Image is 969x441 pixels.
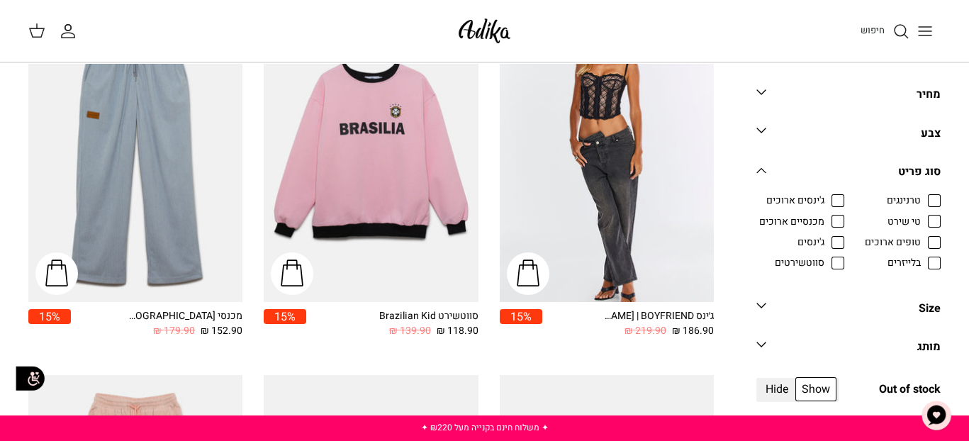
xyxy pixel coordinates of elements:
[759,377,795,401] span: Hide
[915,394,958,437] button: צ'אט
[865,235,921,250] span: טופים ארוכים
[28,16,242,302] a: מכנסי טרנינג City strolls
[437,323,478,339] span: 118.90 ₪
[201,323,242,339] span: 152.90 ₪
[795,377,836,401] span: Show
[921,125,941,143] div: צבע
[909,16,941,47] button: Toggle menu
[28,309,71,340] a: 15%
[887,215,921,229] span: טי שירט
[756,84,941,116] a: מחיר
[28,309,71,324] span: 15%
[421,421,549,434] a: ✦ משלוח חינם בקנייה מעל ₪220 ✦
[153,323,195,339] span: 179.90 ₪
[672,323,714,339] span: 186.90 ₪
[264,309,306,324] span: 15%
[624,323,666,339] span: 219.90 ₪
[500,16,714,302] a: ג׳ינס All Or Nothing קריס-קרוס | BOYFRIEND
[917,86,941,104] div: מחיר
[71,309,242,340] a: מכנסי [GEOGRAPHIC_DATA] 152.90 ₪ 179.90 ₪
[759,215,824,229] span: מכנסיים ארוכים
[60,23,82,40] a: החשבון שלי
[542,309,714,340] a: ג׳ינס All Or Nothing [PERSON_NAME] | BOYFRIEND 186.90 ₪ 219.90 ₪
[887,194,921,208] span: טרנינגים
[306,309,478,340] a: סווטשירט Brazilian Kid 118.90 ₪ 139.90 ₪
[756,123,941,155] a: צבע
[756,298,941,330] a: Size
[264,309,306,340] a: 15%
[775,257,824,271] span: סווטשירטים
[756,162,941,194] a: סוג פריט
[879,381,941,399] span: Out of stock
[365,309,478,324] div: סווטשירט Brazilian Kid
[454,14,515,48] img: Adika IL
[264,16,478,302] a: סווטשירט Brazilian Kid
[500,309,542,340] a: 15%
[766,194,824,208] span: ג'ינסים ארוכים
[898,164,941,182] div: סוג פריט
[389,323,431,339] span: 139.90 ₪
[11,359,50,398] img: accessibility_icon02.svg
[861,23,909,40] a: חיפוש
[129,309,242,324] div: מכנסי [GEOGRAPHIC_DATA]
[887,257,921,271] span: בלייזרים
[797,235,824,250] span: ג'ינסים
[500,309,542,324] span: 15%
[861,23,885,37] span: חיפוש
[917,339,941,357] div: מותג
[919,300,941,318] div: Size
[756,337,941,369] a: מותג
[600,309,714,324] div: ג׳ינס All Or Nothing [PERSON_NAME] | BOYFRIEND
